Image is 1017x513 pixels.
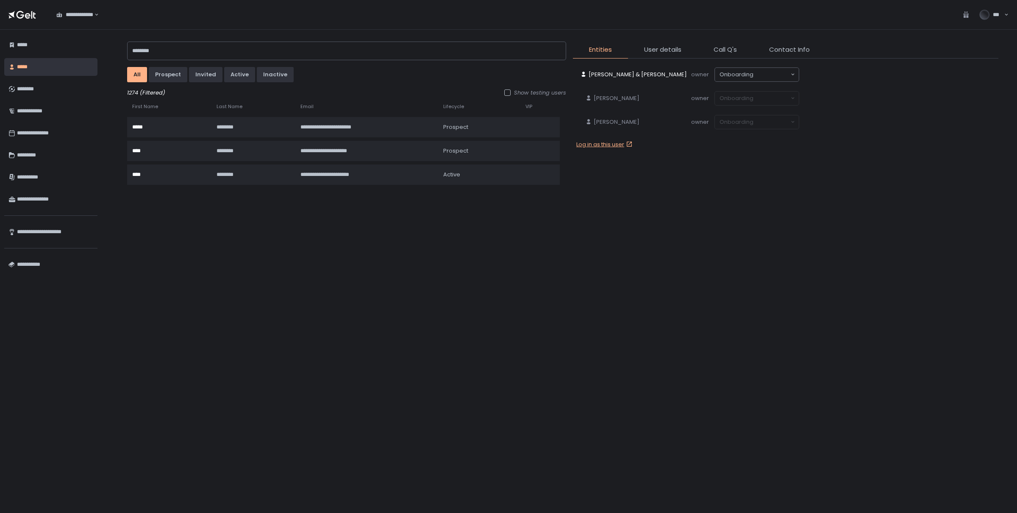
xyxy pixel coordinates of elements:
[525,103,532,110] span: VIP
[149,67,187,82] button: prospect
[51,6,99,24] div: Search for option
[132,103,158,110] span: First Name
[257,67,294,82] button: inactive
[594,118,639,126] span: [PERSON_NAME]
[224,67,255,82] button: active
[93,11,94,19] input: Search for option
[577,67,690,82] a: [PERSON_NAME] & [PERSON_NAME]
[582,115,643,129] a: [PERSON_NAME]
[443,147,468,155] span: prospect
[589,71,687,78] span: [PERSON_NAME] & [PERSON_NAME]
[127,67,147,82] button: All
[644,45,681,55] span: User details
[189,67,222,82] button: invited
[155,71,181,78] div: prospect
[691,94,709,102] span: owner
[582,91,643,106] a: [PERSON_NAME]
[715,68,799,81] div: Search for option
[300,103,314,110] span: Email
[753,70,790,79] input: Search for option
[133,71,141,78] div: All
[231,71,249,78] div: active
[127,89,566,97] div: 1274 (Filtered)
[576,141,634,148] a: Log in as this user
[195,71,216,78] div: invited
[594,95,639,102] span: [PERSON_NAME]
[769,45,810,55] span: Contact Info
[443,123,468,131] span: prospect
[714,45,737,55] span: Call Q's
[691,118,709,126] span: owner
[589,45,612,55] span: Entities
[217,103,242,110] span: Last Name
[263,71,287,78] div: inactive
[691,70,709,78] span: owner
[443,103,464,110] span: Lifecycle
[720,71,753,78] span: onboarding
[443,171,460,178] span: active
